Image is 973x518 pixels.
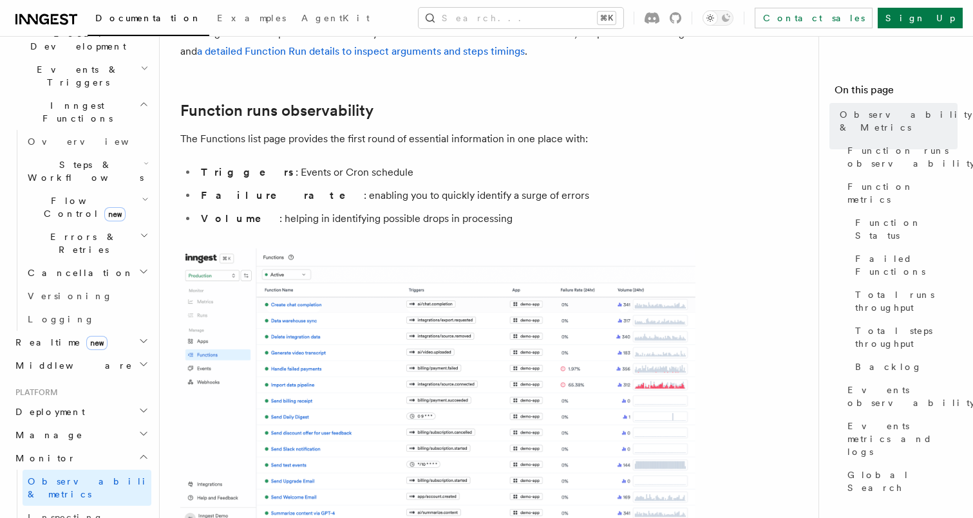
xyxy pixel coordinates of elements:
span: Events metrics and logs [847,420,958,458]
li: : Events or Cron schedule [197,163,695,181]
span: AgentKit [301,13,370,23]
button: Search...⌘K [419,8,623,28]
p: The Functions list page provides the first round of essential information in one place with: [180,130,695,148]
a: Global Search [842,463,958,499]
span: Steps & Workflows [23,158,144,184]
span: Examples [217,13,286,23]
span: Global Search [847,468,958,494]
a: Function runs observability [180,102,373,120]
span: Flow Control [23,194,142,220]
a: Documentation [88,4,209,36]
strong: Failure rate [201,189,364,201]
a: Observability & Metrics [835,103,958,139]
span: Manage [10,429,83,441]
span: Platform [10,387,58,398]
a: Function runs observability [842,139,958,175]
span: new [86,336,108,350]
span: Documentation [95,13,202,23]
h4: On this page [835,82,958,103]
a: Backlog [850,355,958,378]
span: Cancellation [23,266,134,279]
button: Local Development [10,22,151,58]
span: Overview [28,136,160,147]
a: Events observability [842,378,958,414]
kbd: ⌘K [598,12,616,24]
a: Versioning [23,284,151,308]
span: Backlog [855,360,922,373]
a: a detailed Function Run details to inspect arguments and steps timings [197,45,525,57]
a: Failed Functions [850,247,958,283]
button: Inngest Functions [10,94,151,130]
button: Flow Controlnew [23,189,151,225]
span: Middleware [10,359,133,372]
button: Manage [10,423,151,447]
span: Realtime [10,336,108,349]
button: Middleware [10,354,151,377]
a: Observability & metrics [23,470,151,506]
a: Sign Up [878,8,963,28]
strong: Volume [201,212,279,225]
a: Function Status [850,211,958,247]
button: Steps & Workflows [23,153,151,189]
button: Events & Triggers [10,58,151,94]
span: Versioning [28,291,113,301]
a: Function metrics [842,175,958,211]
button: Monitor [10,447,151,470]
span: Observability & metrics [28,476,160,499]
span: Function metrics [847,180,958,206]
button: Cancellation [23,261,151,284]
span: Deployment [10,405,85,418]
button: Realtimenew [10,331,151,354]
a: Total steps throughput [850,319,958,355]
button: Deployment [10,400,151,423]
span: Total runs throughput [855,288,958,314]
strong: Triggers [201,166,296,178]
span: Errors & Retries [23,230,140,256]
button: Toggle dark mode [703,10,733,26]
span: Events & Triggers [10,63,140,89]
span: Function Status [855,216,958,242]
a: Events metrics and logs [842,414,958,463]
p: The Inngest Platform provides observability features for both Events and Function runs, coupled w... [180,24,695,60]
span: Failed Functions [855,252,958,278]
a: AgentKit [294,4,377,35]
span: Monitor [10,452,76,465]
span: Observability & Metrics [840,108,972,134]
li: : helping in identifying possible drops in processing [197,210,695,228]
span: Total steps throughput [855,324,958,350]
li: : enabling you to quickly identify a surge of errors [197,187,695,205]
a: Overview [23,130,151,153]
div: Inngest Functions [10,130,151,331]
span: Inngest Functions [10,99,139,125]
span: Logging [28,314,95,324]
span: new [104,207,126,221]
a: Total runs throughput [850,283,958,319]
a: Examples [209,4,294,35]
span: Local Development [10,27,140,53]
a: Logging [23,308,151,331]
button: Errors & Retries [23,225,151,261]
a: Contact sales [755,8,873,28]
